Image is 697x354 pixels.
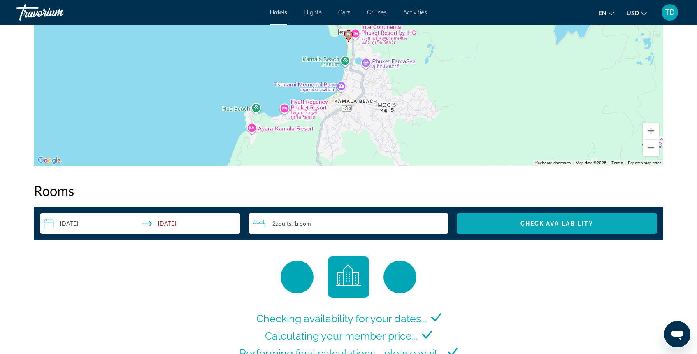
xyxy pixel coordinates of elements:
a: Activities [403,9,427,16]
button: Check-in date: Nov 21, 2025 Check-out date: Nov 28, 2025 [40,213,240,234]
span: Checking availability for your dates... [256,312,427,325]
a: Open this area in Google Maps (opens a new window) [36,155,63,166]
img: Google [36,155,63,166]
span: USD [627,10,639,16]
span: Check Availability [520,220,594,227]
a: Cars [338,9,351,16]
button: Change currency [627,7,647,19]
span: 2 [272,220,291,227]
button: Zoom out [643,140,659,156]
button: User Menu [659,4,681,21]
span: Calculating your member price... [265,330,418,342]
h2: Rooms [34,182,663,199]
span: Adults [276,220,291,227]
a: Hotels [270,9,287,16]
span: TD [665,8,675,16]
button: Keyboard shortcuts [535,160,571,166]
span: Room [297,220,311,227]
a: Flights [304,9,322,16]
button: Travelers: 2 adults, 0 children [249,213,449,234]
a: Terms (opens in new tab) [611,161,623,165]
span: Map data ©2025 [576,161,606,165]
button: Check Availability [457,213,657,234]
iframe: Button to launch messaging window [664,321,690,347]
a: Report a map error [628,161,661,165]
span: en [599,10,606,16]
button: Zoom in [643,123,659,139]
a: Travorium [16,2,99,23]
span: , 1 [291,220,311,227]
a: Cruises [367,9,387,16]
button: Change language [599,7,614,19]
div: Search widget [40,213,657,234]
